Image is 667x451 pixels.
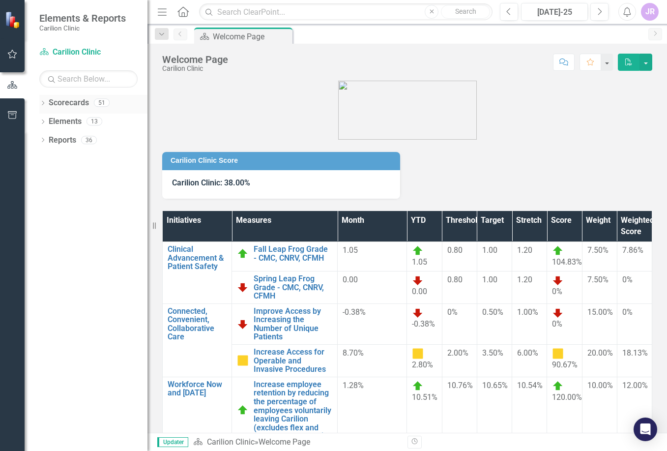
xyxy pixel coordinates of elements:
[199,3,493,21] input: Search ClearPoint...
[524,6,584,18] div: [DATE]-25
[232,377,338,444] td: Double-Click to Edit Right Click for Context Menu
[447,307,458,317] span: 0%
[482,348,503,358] span: 3.50%
[552,348,564,360] img: Caution
[213,30,290,43] div: Welcome Page
[254,274,332,301] a: Spring Leap Frog Grade - CMC, CNRV, CFMH
[552,319,562,329] span: 0%
[237,248,249,260] img: On Target
[587,307,613,317] span: 15.00%
[343,307,366,317] span: -0.38%
[39,12,126,24] span: Elements & Reports
[237,355,249,366] img: Caution
[455,7,476,15] span: Search
[447,348,468,358] span: 2.00%
[441,5,490,19] button: Search
[168,245,227,271] a: Clinical Advancement & Patient Safety
[163,242,232,304] td: Double-Click to Edit Right Click for Context Menu
[254,348,332,374] a: Increase Access for Operable and Invasive Procedures
[482,245,497,255] span: 1.00
[412,348,424,360] img: Caution
[412,392,437,402] span: 10.51%
[207,437,255,447] a: Carilion Clinic
[634,418,657,441] div: Open Intercom Messenger
[168,307,227,341] a: Connected, Convenient, Collaborative Care
[412,274,424,286] img: Below Plan
[587,275,609,284] span: 7.50%
[163,303,232,377] td: Double-Click to Edit Right Click for Context Menu
[622,245,643,255] span: 7.86%
[49,116,82,127] a: Elements
[552,380,564,392] img: On Target
[517,381,543,390] span: 10.54%
[552,245,564,257] img: On Target
[232,242,338,271] td: Double-Click to Edit Right Click for Context Menu
[237,318,249,330] img: Below Plan
[232,303,338,344] td: Double-Click to Edit Right Click for Context Menu
[237,404,249,416] img: On Target
[254,245,332,262] a: Fall Leap Frog Grade - CMC, CNRV, CFMH
[482,275,497,284] span: 1.00
[447,275,463,284] span: 0.80
[412,245,424,257] img: On Target
[587,245,609,255] span: 7.50%
[338,81,477,140] img: carilion%20clinic%20logo%202.0.png
[412,319,435,329] span: -0.38%
[343,275,358,284] span: 0.00
[254,380,332,441] a: Increase employee retention by reducing the percentage of employees voluntarily leaving Carilion ...
[171,157,395,164] h3: Carilion Clinic Score
[259,437,310,447] div: Welcome Page
[87,118,102,126] div: 13
[552,360,578,369] span: 90.67%
[447,245,463,255] span: 0.80
[552,274,564,286] img: Below Plan
[517,245,532,255] span: 1.20
[49,97,89,109] a: Scorecards
[412,380,424,392] img: On Target
[157,437,188,447] span: Updater
[39,24,126,32] small: Carilion Clinic
[587,381,613,390] span: 10.00%
[482,381,508,390] span: 10.65%
[552,287,562,296] span: 0%
[163,377,232,444] td: Double-Click to Edit Right Click for Context Menu
[237,281,249,293] img: Below Plan
[94,99,110,107] div: 51
[81,136,97,144] div: 36
[39,47,138,58] a: Carilion Clinic
[412,360,433,369] span: 2.80%
[172,178,250,187] span: Carilion Clinic: 38.00%
[622,307,633,317] span: 0%
[587,348,613,358] span: 20.00%
[641,3,659,21] button: JR
[412,257,427,267] span: 1.05
[622,275,633,284] span: 0%
[412,307,424,319] img: Below Plan
[232,345,338,377] td: Double-Click to Edit Right Click for Context Menu
[343,381,364,390] span: 1.28%
[39,70,138,88] input: Search Below...
[168,380,227,397] a: Workforce Now and [DATE]
[622,348,648,358] span: 18.13%
[412,287,427,296] span: 0.00
[521,3,588,21] button: [DATE]-25
[162,65,228,72] div: Carilion Clinic
[193,437,400,448] div: »
[552,307,564,319] img: Below Plan
[254,307,332,341] a: Improve Access by Increasing the Number of Unique Patients
[447,381,473,390] span: 10.76%
[232,271,338,303] td: Double-Click to Edit Right Click for Context Menu
[5,11,22,29] img: ClearPoint Strategy
[482,307,503,317] span: 0.50%
[517,275,532,284] span: 1.20
[517,307,538,317] span: 1.00%
[162,54,228,65] div: Welcome Page
[343,348,364,358] span: 8.70%
[622,381,648,390] span: 12.00%
[343,245,358,255] span: 1.05
[517,348,538,358] span: 6.00%
[49,135,76,146] a: Reports
[552,392,582,402] span: 120.00%
[552,257,582,267] span: 104.83%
